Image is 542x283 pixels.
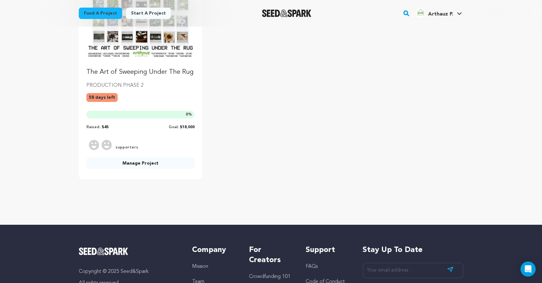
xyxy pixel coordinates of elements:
img: Seed&Spark Logo [79,248,128,255]
img: Supporter Image [89,140,99,150]
a: Mission [192,264,208,269]
span: Raised: [86,125,100,129]
a: Start a project [126,8,171,19]
span: $45 [102,125,109,129]
span: supporters [114,145,138,150]
h5: Company [192,245,236,255]
a: Manage Project [86,158,195,169]
span: Goal: [169,125,178,129]
a: Arthauz P.'s Profile [414,7,463,18]
a: Fund a project [79,8,122,19]
a: Seed&Spark Homepage [262,9,312,17]
div: Arthauz P.'s Profile [415,8,453,18]
a: FAQs [306,264,318,269]
span: 0 [186,113,188,116]
p: PRODUCTION PHASE 2 [86,82,195,89]
span: % [186,112,192,117]
a: Seed&Spark Homepage [79,248,180,255]
span: Arthauz P.'s Profile [414,7,463,20]
p: Copyright © 2025 Seed&Spark [79,268,180,275]
h5: For Creators [249,245,293,265]
span: Arthauz P. [428,12,453,17]
div: Open Intercom Messenger [520,261,536,277]
img: Square%20Logo.jpg [415,8,426,18]
h5: Support [306,245,350,255]
img: Seed&Spark Logo Dark Mode [262,9,312,17]
a: Crowdfunding 101 [249,274,290,279]
h5: Stay up to date [363,245,464,255]
p: The Art of Sweeping Under The Rug [86,68,195,77]
p: 58 days left [86,93,118,102]
img: Supporter Image [102,140,112,150]
span: $18,000 [180,125,195,129]
input: Your email address [363,263,464,278]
